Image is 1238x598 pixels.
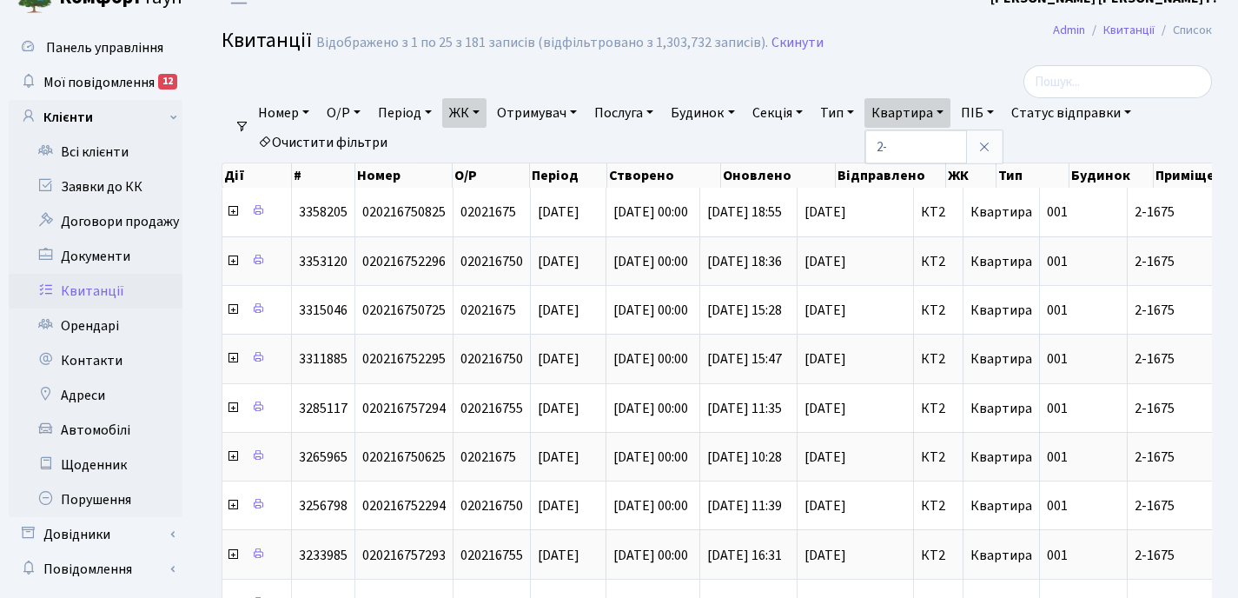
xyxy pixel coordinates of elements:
a: Статус відправки [1004,98,1138,128]
a: Адреси [9,378,182,413]
a: Повідомлення [9,552,182,587]
span: КТ2 [921,303,956,317]
span: [DATE] 00:00 [613,448,688,467]
span: 001 [1047,448,1068,467]
span: 2-1675 [1135,402,1233,415]
th: Оновлено [721,163,836,188]
span: [DATE] [538,448,579,467]
span: [DATE] [804,255,906,269]
span: 020216750625 [362,448,446,467]
span: КТ2 [921,205,956,219]
a: ЖК [442,98,487,128]
a: Будинок [664,98,741,128]
span: 020216755 [460,399,523,418]
span: Квартира [970,546,1032,565]
th: Номер [355,163,453,188]
a: Скинути [771,35,824,51]
span: 2-1675 [1135,499,1233,513]
a: Секція [745,98,810,128]
th: О/Р [453,163,530,188]
span: 001 [1047,301,1068,320]
span: [DATE] [538,203,579,222]
th: ЖК [946,163,996,188]
span: 001 [1047,252,1068,271]
span: 020216750 [460,349,523,369]
span: 3353120 [299,252,348,271]
span: [DATE] 18:36 [707,252,782,271]
th: Будинок [1069,163,1153,188]
div: Відображено з 1 по 25 з 181 записів (відфільтровано з 1,303,732 записів). [316,35,768,51]
a: Мої повідомлення12 [9,65,182,100]
div: 12 [158,74,177,90]
span: 3256798 [299,496,348,515]
span: [DATE] [804,548,906,562]
span: [DATE] 15:47 [707,349,782,369]
a: Щоденник [9,448,182,482]
a: Заявки до КК [9,169,182,204]
nav: breadcrumb [1027,12,1238,49]
span: [DATE] [538,399,579,418]
input: Пошук... [1023,65,1212,98]
span: 001 [1047,349,1068,369]
span: КТ2 [921,499,956,513]
span: Квартира [970,252,1032,271]
span: 3311885 [299,349,348,369]
span: [DATE] 00:00 [613,349,688,369]
span: [DATE] 18:55 [707,203,782,222]
a: Панель управління [9,30,182,65]
th: Дії [222,163,292,188]
a: ПІБ [954,98,1001,128]
span: [DATE] 00:00 [613,203,688,222]
span: [DATE] [804,303,906,317]
a: Квартира [864,98,950,128]
span: [DATE] 00:00 [613,546,688,565]
th: Створено [607,163,722,188]
a: Всі клієнти [9,135,182,169]
a: Квитанції [9,274,182,309]
span: Мої повідомлення [43,73,155,92]
span: 2-1675 [1135,450,1233,464]
span: КТ2 [921,352,956,366]
a: Номер [251,98,316,128]
span: КТ2 [921,548,956,562]
span: 020216757293 [362,546,446,565]
span: 020216750725 [362,301,446,320]
span: [DATE] [804,352,906,366]
span: [DATE] 11:35 [707,399,782,418]
span: 020216750825 [362,203,446,222]
span: Квартира [970,301,1032,320]
span: 3358205 [299,203,348,222]
span: 020216752295 [362,349,446,369]
span: Панель управління [46,38,163,57]
span: [DATE] 00:00 [613,399,688,418]
a: Контакти [9,343,182,378]
span: [DATE] 00:00 [613,301,688,320]
a: Квитанції [1103,21,1155,39]
span: 3265965 [299,448,348,467]
span: Квартира [970,448,1032,467]
span: [DATE] [538,301,579,320]
span: [DATE] [538,546,579,565]
span: 020216750 [460,252,523,271]
th: Тип [996,163,1069,188]
span: 020216755 [460,546,523,565]
span: 020216757294 [362,399,446,418]
span: 2-1675 [1135,255,1233,269]
span: КТ2 [921,450,956,464]
span: 02021675 [460,448,516,467]
span: [DATE] [804,205,906,219]
span: 001 [1047,496,1068,515]
span: [DATE] 00:00 [613,496,688,515]
span: 2-1675 [1135,352,1233,366]
th: Відправлено [836,163,947,188]
a: Отримувач [490,98,584,128]
span: Квартира [970,349,1032,369]
span: КТ2 [921,255,956,269]
span: 001 [1047,399,1068,418]
span: 2-1675 [1135,548,1233,562]
a: Документи [9,239,182,274]
a: О/Р [320,98,367,128]
span: Квартира [970,203,1032,222]
span: [DATE] [804,402,906,415]
a: Послуга [587,98,660,128]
